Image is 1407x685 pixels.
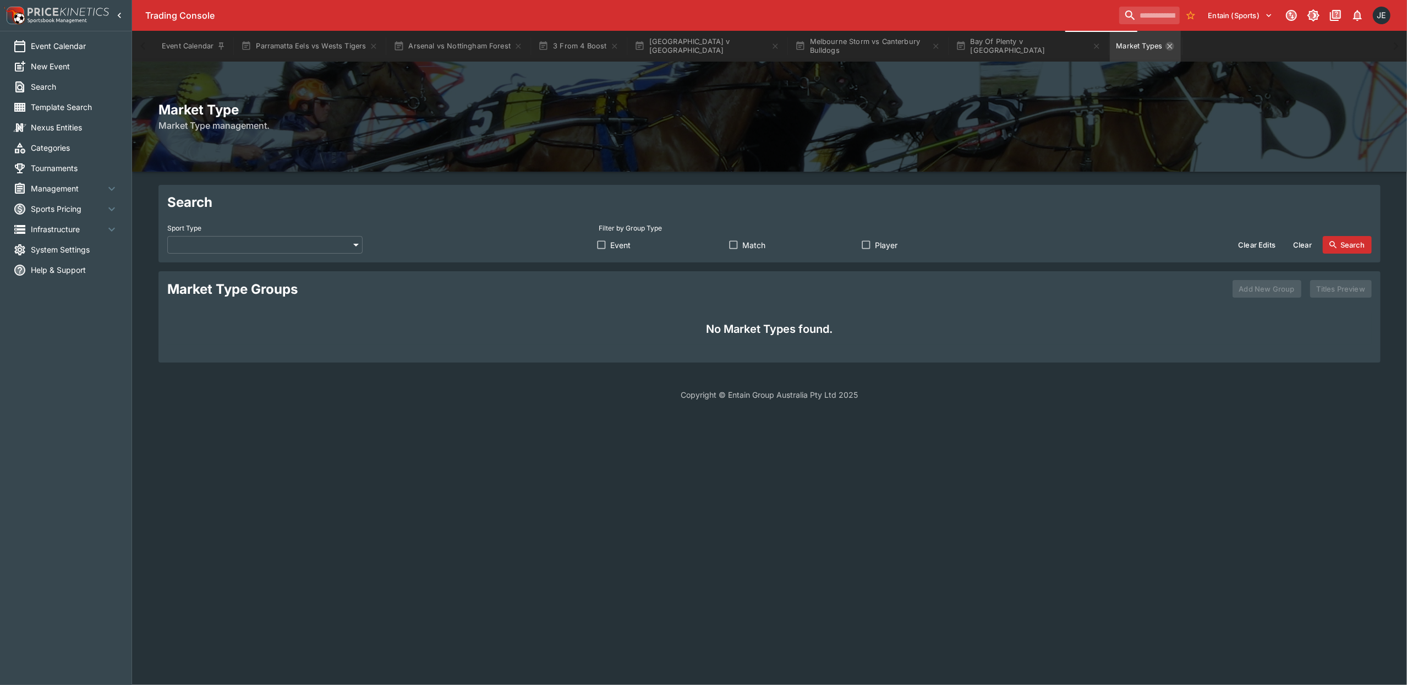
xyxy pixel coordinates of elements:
span: Categories [31,142,118,154]
span: Event Calendar [31,40,118,52]
span: Sports Pricing [31,203,105,215]
span: Tournaments [31,162,118,174]
button: Parramatta Eels vs Wests Tigers [234,31,385,62]
button: Connected to PK [1282,6,1301,25]
span: Infrastructure [31,223,105,235]
button: Documentation [1326,6,1345,25]
button: [GEOGRAPHIC_DATA] v [GEOGRAPHIC_DATA] [628,31,786,62]
button: Event Calendar [155,31,232,62]
p: Copyright © Entain Group Australia Pty Ltd 2025 [132,389,1407,401]
h2: Market Type [158,101,1381,118]
img: PriceKinetics [28,8,109,16]
img: PriceKinetics Logo [3,4,25,26]
span: Help & Support [31,264,118,276]
button: Select Tenant [1202,7,1279,24]
h2: Search [167,194,1372,211]
h6: Market Type management. [158,119,1381,132]
p: Sport Type [167,223,201,233]
span: Player [875,239,897,251]
button: Notifications [1348,6,1367,25]
div: Trading Console [145,10,1115,21]
span: Event [610,239,631,251]
img: Sportsbook Management [28,18,87,23]
button: Bay Of Plenty v [GEOGRAPHIC_DATA] [949,31,1108,62]
button: Search [1323,236,1372,254]
button: Melbourne Storm vs Canterbury Bulldogs [789,31,947,62]
input: search [1119,7,1180,24]
span: Match [742,239,765,251]
p: Filter by Group Type [599,223,662,233]
span: Nexus Entities [31,122,118,133]
button: Toggle light/dark mode [1304,6,1323,25]
button: James Edlin [1370,3,1394,28]
span: Search [31,81,118,92]
button: 3 From 4 Boost [532,31,625,62]
span: System Settings [31,244,118,255]
button: Clear Edits [1231,236,1282,254]
button: Market Types [1110,31,1181,62]
button: Arsenal vs Nottingham Forest [387,31,529,62]
span: New Event [31,61,118,72]
span: Management [31,183,105,194]
button: Clear [1286,236,1318,254]
h2: Market Type Groups [167,281,298,298]
button: No Bookmarks [1182,7,1200,24]
div: James Edlin [1373,7,1390,24]
span: Template Search [31,101,118,113]
h4: No Market Types found. [176,322,1363,336]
